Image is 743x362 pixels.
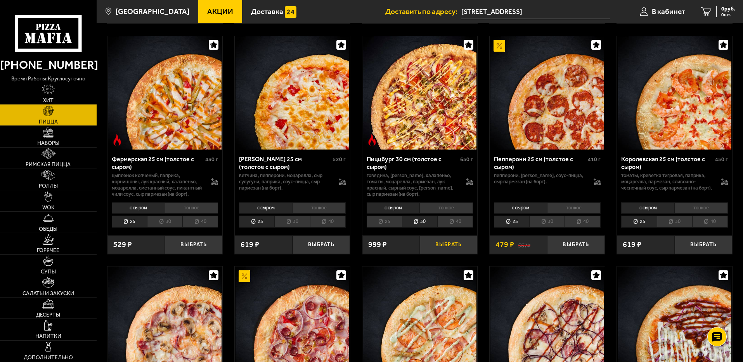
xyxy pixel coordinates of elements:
img: Фермерская 25 см (толстое с сыром) [108,36,222,150]
div: Фермерская 25 см (толстое с сыром) [112,155,204,170]
li: 40 [182,216,218,228]
span: 650 г [460,156,473,163]
span: 619 ₽ [241,241,259,249]
img: Акционный [239,270,250,282]
li: 40 [692,216,728,228]
span: Акции [207,8,233,15]
span: Доставка [251,8,283,15]
span: Доставить по адресу: [385,8,461,15]
a: Королевская 25 см (толстое с сыром) [617,36,732,150]
li: 30 [657,216,692,228]
span: Десерты [36,312,60,318]
li: с сыром [621,202,674,213]
s: 567 ₽ [518,241,530,249]
li: 25 [112,216,147,228]
img: Острое блюдо [366,134,378,146]
li: 25 [367,216,402,228]
span: 520 г [333,156,346,163]
li: 25 [239,216,274,228]
span: 410 г [588,156,601,163]
p: цыпленок копченый, паприка, корнишоны, лук красный, халапеньо, моцарелла, сметанный соус, пикантн... [112,172,204,197]
span: Дополнительно [24,355,73,360]
span: Римская пицца [26,162,71,167]
button: Выбрать [293,235,350,254]
span: Хит [43,98,54,103]
span: Большой Сампсониевский проспект, 18 [461,5,610,19]
button: Выбрать [547,235,604,254]
p: томаты, креветка тигровая, паприка, моцарелла, пармезан, сливочно-чесночный соус, сыр пармезан (н... [621,172,713,191]
span: 450 г [715,156,728,163]
li: 25 [494,216,529,228]
p: пепперони, [PERSON_NAME], соус-пицца, сыр пармезан (на борт). [494,172,586,185]
img: Острое блюдо [111,134,123,146]
img: Пиццбург 30 см (толстое с сыром) [363,36,476,150]
li: 30 [274,216,310,228]
span: 0 шт. [721,12,735,17]
span: Роллы [39,183,58,189]
p: говядина, [PERSON_NAME], халапеньо, томаты, моцарелла, пармезан, лук красный, сырный соус, [PERSO... [367,172,459,197]
a: АкционныйПепперони 25 см (толстое с сыром) [490,36,605,150]
a: Острое блюдоФермерская 25 см (толстое с сыром) [107,36,223,150]
a: Острое блюдоПиццбург 30 см (толстое с сыром) [362,36,478,150]
button: Выбрать [420,235,477,254]
img: Прошутто Формаджио 25 см (толстое с сыром) [236,36,349,150]
li: 30 [402,216,437,228]
div: Королевская 25 см (толстое с сыром) [621,155,713,170]
li: с сыром [367,202,420,213]
span: Обеды [39,226,57,232]
span: 430 г [205,156,218,163]
span: 619 ₽ [623,241,641,249]
a: Прошутто Формаджио 25 см (толстое с сыром) [235,36,350,150]
span: Пицца [39,119,58,125]
img: Пепперони 25 см (толстое с сыром) [490,36,604,150]
div: [PERSON_NAME] 25 см (толстое с сыром) [239,155,331,170]
li: тонкое [419,202,473,213]
span: Супы [41,269,56,275]
span: WOK [42,205,54,211]
img: Акционный [494,40,505,52]
li: 40 [437,216,473,228]
li: с сыром [239,202,292,213]
li: 30 [529,216,565,228]
button: Выбрать [165,235,222,254]
p: ветчина, пепперони, моцарелла, сыр сулугуни, паприка, соус-пицца, сыр пармезан (на борт). [239,172,331,191]
img: 15daf4d41897b9f0e9f617042186c801.svg [285,6,296,18]
li: 25 [621,216,656,228]
span: Наборы [37,141,59,146]
li: с сыром [494,202,547,213]
div: Пепперони 25 см (толстое с сыром) [494,155,586,170]
span: В кабинет [652,8,685,15]
li: 30 [147,216,182,228]
span: [GEOGRAPHIC_DATA] [116,8,189,15]
li: с сыром [112,202,165,213]
li: 40 [310,216,346,228]
span: Напитки [35,334,61,339]
li: тонкое [547,202,601,213]
span: Горячее [37,248,59,253]
span: 0 руб. [721,6,735,12]
span: 529 ₽ [113,241,132,249]
button: Выбрать [675,235,732,254]
div: Пиццбург 30 см (толстое с сыром) [367,155,459,170]
li: тонкое [674,202,728,213]
span: 999 ₽ [368,241,387,249]
input: Ваш адрес доставки [461,5,610,19]
li: 40 [565,216,600,228]
span: Салаты и закуски [23,291,74,296]
li: тонкое [165,202,218,213]
span: 479 ₽ [495,241,514,249]
img: Королевская 25 см (толстое с сыром) [618,36,731,150]
li: тонкое [292,202,346,213]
